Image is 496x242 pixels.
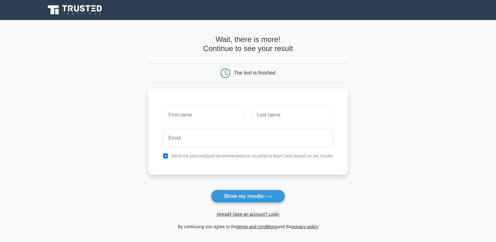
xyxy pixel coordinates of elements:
h4: Wait, there is more! Continue to see your result [148,35,348,53]
input: Email [163,129,333,147]
button: Show my results [211,190,285,203]
div: By continuing you agree to the and the [144,223,352,230]
a: Already have an account? Login [217,212,279,217]
input: First name [163,106,244,124]
label: Send me personalized recommendations on what to learn next based on my results [171,153,333,158]
div: The test is finished [234,70,275,75]
input: Last name [252,106,333,124]
a: privacy policy [292,224,318,229]
a: terms and conditions [237,224,277,229]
